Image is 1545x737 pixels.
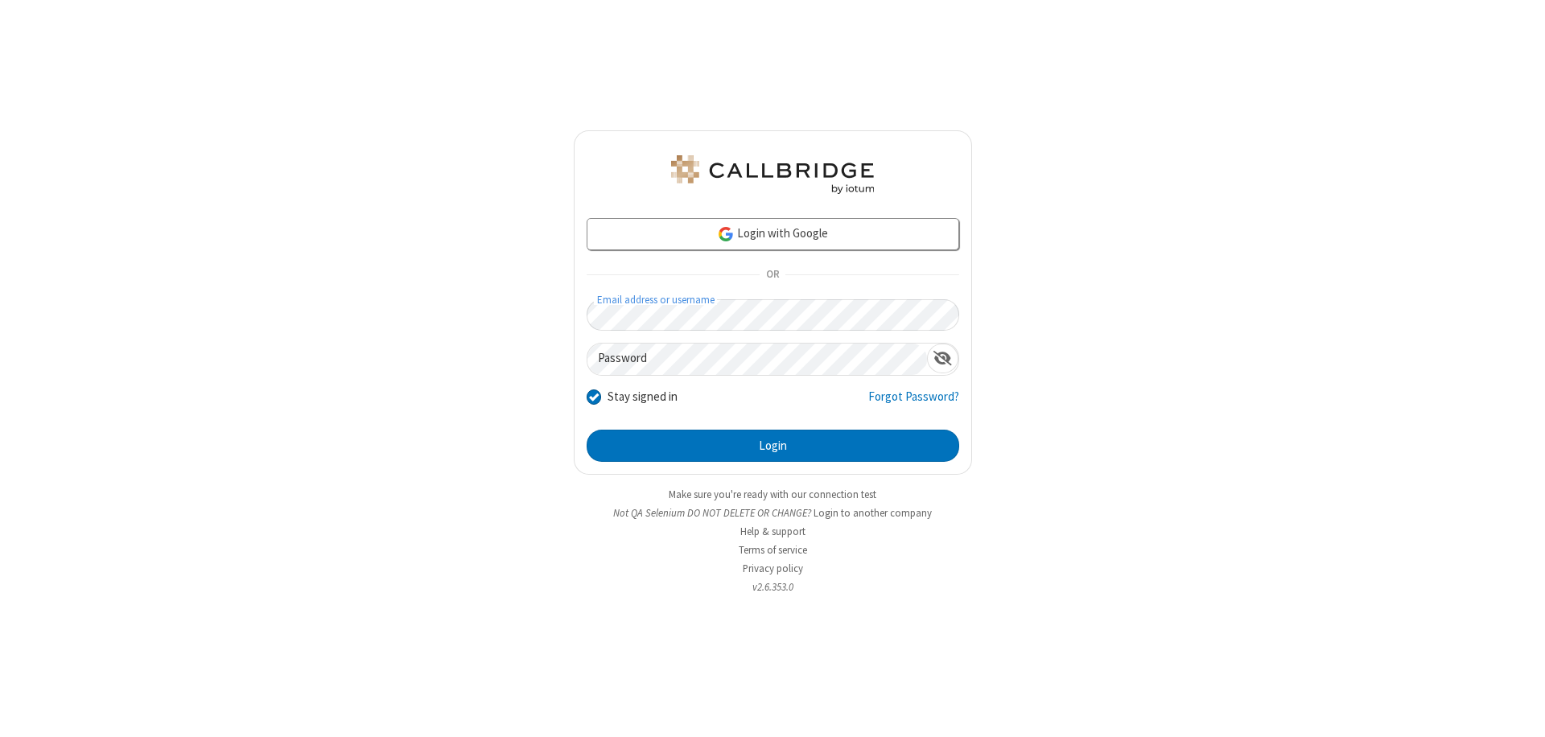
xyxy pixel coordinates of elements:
a: Forgot Password? [868,388,959,418]
button: Login [587,430,959,462]
span: OR [760,264,785,286]
li: Not QA Selenium DO NOT DELETE OR CHANGE? [574,505,972,521]
a: Help & support [740,525,805,538]
a: Make sure you're ready with our connection test [669,488,876,501]
input: Password [587,344,927,375]
input: Email address or username [587,299,959,331]
img: google-icon.png [717,225,735,243]
a: Terms of service [739,543,807,557]
li: v2.6.353.0 [574,579,972,595]
label: Stay signed in [608,388,678,406]
button: Login to another company [814,505,932,521]
a: Privacy policy [743,562,803,575]
img: QA Selenium DO NOT DELETE OR CHANGE [668,155,877,194]
a: Login with Google [587,218,959,250]
div: Show password [927,344,958,373]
